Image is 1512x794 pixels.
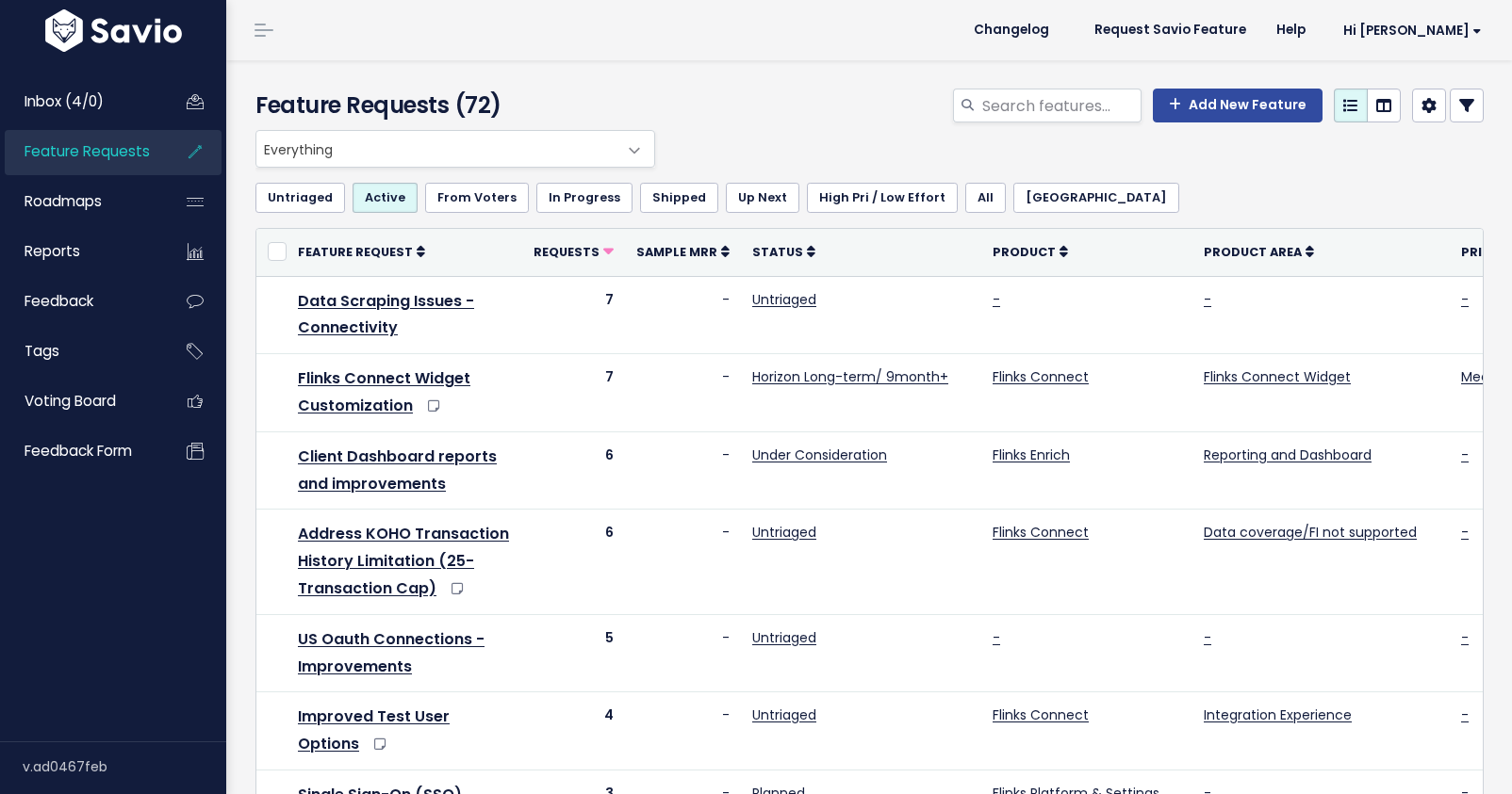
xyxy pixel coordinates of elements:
a: Shipped [640,183,718,213]
a: US Oauth Connections - Improvements [298,628,485,677]
span: Reports [25,241,80,261]
a: Up Next [726,183,799,213]
a: Reports [5,230,156,273]
a: Flinks Connect Widget [1204,367,1351,386]
a: - [1204,628,1211,647]
a: Flinks Connect Widget Customization [298,367,470,416]
td: - [625,510,741,614]
span: Feature Request [298,244,413,260]
a: - [1461,290,1469,309]
a: - [1461,446,1469,464]
h4: Feature Requests (72) [255,89,647,122]
td: - [625,692,741,770]
ul: Filter feature requests [255,183,1484,213]
a: Horizon Long-term/ 9month+ [752,367,948,386]
span: Hi [PERSON_NAME] [1343,24,1482,38]
a: In Progress [536,183,633,213]
a: All [965,183,1006,213]
a: Improved Test User Options [298,705,450,754]
td: 6 [522,431,625,510]
img: logo-white.9d6f32f41409.svg [41,9,187,52]
a: - [1461,705,1469,724]
a: Flinks Connect [993,523,1089,542]
td: 7 [522,276,625,354]
div: v.ad0467feb [23,742,226,791]
a: - [993,628,1000,647]
a: Address KOHO Transaction History Limitation (25-Transaction Cap) [298,523,509,599]
a: Product Area [1204,242,1314,261]
span: Feedback form [25,441,132,461]
span: Product Area [1204,244,1302,260]
a: Untriaged [752,628,816,647]
a: Reporting and Dashboard [1204,446,1372,464]
span: Feedback [25,291,93,311]
td: 5 [522,614,625,692]
span: Status [752,244,803,260]
a: Status [752,242,815,261]
a: Request Savio Feature [1079,16,1261,44]
td: 6 [522,510,625,614]
a: [GEOGRAPHIC_DATA] [1013,183,1179,213]
a: - [1461,628,1469,647]
td: - [625,276,741,354]
a: From Voters [425,183,529,213]
a: Sample MRR [636,242,730,261]
a: Data Scraping Issues - Connectivity [298,290,474,339]
a: Untriaged [255,183,345,213]
a: Flinks Connect [993,367,1089,386]
td: 4 [522,692,625,770]
a: Feedback [5,280,156,323]
a: Under Consideration [752,446,887,464]
a: Client Dashboard reports and improvements [298,446,497,494]
span: Everything [256,131,616,167]
a: Voting Board [5,380,156,423]
a: Tags [5,330,156,373]
td: - [625,614,741,692]
span: Inbox (4/0) [25,91,104,111]
a: Requests [534,242,614,261]
a: Feature Requests [5,130,156,173]
span: Changelog [974,24,1049,37]
a: - [993,290,1000,309]
a: Integration Experience [1204,705,1352,724]
span: Voting Board [25,391,116,411]
a: Untriaged [752,290,816,309]
a: Active [353,183,418,213]
a: Untriaged [752,523,816,542]
input: Search features... [980,89,1142,122]
a: Flinks Enrich [993,446,1070,464]
span: Sample MRR [636,244,717,260]
a: High Pri / Low Effort [807,183,958,213]
a: Help [1261,16,1321,44]
td: - [625,354,741,432]
span: Product [993,244,1056,260]
span: Requests [534,244,600,260]
a: Hi [PERSON_NAME] [1321,16,1497,45]
a: Flinks Connect [993,705,1089,724]
span: Roadmaps [25,191,102,211]
a: Roadmaps [5,180,156,223]
a: Untriaged [752,705,816,724]
a: - [1461,523,1469,542]
a: Feature Request [298,242,425,261]
span: Feature Requests [25,141,150,161]
a: Add New Feature [1153,89,1323,122]
a: Product [993,242,1068,261]
span: Tags [25,341,59,361]
a: - [1204,290,1211,309]
a: Inbox (4/0) [5,80,156,123]
span: Everything [255,130,655,168]
a: Feedback form [5,429,156,473]
td: 7 [522,354,625,432]
td: - [625,431,741,510]
a: Data coverage/FI not supported [1204,523,1417,542]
